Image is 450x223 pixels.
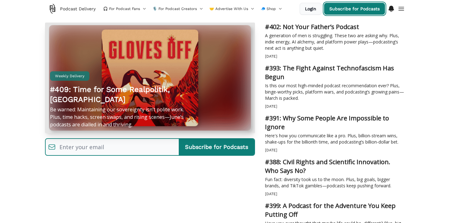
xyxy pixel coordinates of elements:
[265,192,277,196] time: [DATE]
[50,84,190,104] h2: #409: Time for Some Realpolitik, [GEOGRAPHIC_DATA]
[265,114,405,131] h2: #391: Why Some People Are Impossible to Ignore
[265,64,405,101] a: #393: The Fight Against Technofascism Has BegunIs this our most high-minded podcast recommendatio...
[60,6,96,12] span: Podcast Delivery
[258,4,285,14] button: 🧢 Shop
[265,23,405,51] a: #402: Not Your Father’s PodcastA generation of men is struggling. These two are asking why. Plus,...
[265,158,405,189] a: #388: Civil Rights and Scientific Innovation. Who Says No?Fun fact: diversity took us to the moon...
[56,140,179,154] input: Enter your email
[265,83,405,101] p: Is this our most high-minded podcast recommendation ever? Plus, binge-worthy picks, platform wars...
[387,3,395,13] button: Menu
[209,6,248,11] span: 🤝 Advertise With Us
[45,3,98,15] a: Podcast Delivery logoPodcast Delivery
[265,148,277,152] time: [DATE]
[397,3,405,13] button: Menu
[101,4,149,14] button: 🎧 For Podcast Fans
[265,158,405,175] h2: #388: Civil Rights and Scientific Innovation. Who Says No?
[300,3,322,15] button: Login
[265,176,405,189] p: Fun fact: diversity took us to the moon. Plus, big goals, bigger brands, and TikTok gambles—podca...
[265,54,277,58] time: [DATE]
[265,201,405,219] h2: #399: A Podcast for the Adventure You Keep Putting Off
[50,106,190,128] p: Be warned: Maintaining our sovereignty isn’t polite work. Plus, time hacks, screen swaps, and ris...
[324,3,385,15] a: Subscribe for Podcasts
[150,4,206,14] button: 🎙️ For Podcast Creators
[207,4,257,14] button: 🤝 Advertise With Us
[55,74,84,79] span: Weekly Delivery
[47,4,57,14] img: Podcast Delivery logo
[179,139,254,155] input: Subscribe for Podcasts
[265,33,405,51] p: A generation of men is struggling. These two are asking why. Plus, indie energy, AI alchemy, and ...
[265,64,405,81] h2: #393: The Fight Against Technofascism Has Begun
[103,6,140,11] span: 🎧 For Podcast Fans
[261,6,276,11] span: 🧢 Shop
[152,6,197,11] span: 🎙️ For Podcast Creators
[265,114,405,145] a: #391: Why Some People Are Impossible to IgnoreHere's how you communicate like a pro. Plus, billio...
[265,23,405,31] h2: #402: Not Your Father’s Podcast
[45,23,255,133] a: #409: Time for Some Realpolitik, CanadaWeekly Delivery#409: Time for Some Realpolitik, [GEOGRAPHI...
[265,104,277,109] time: [DATE]
[265,133,405,145] p: Here's how you communicate like a pro. Plus, billion-stream wins, shake-ups for the billionth tim...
